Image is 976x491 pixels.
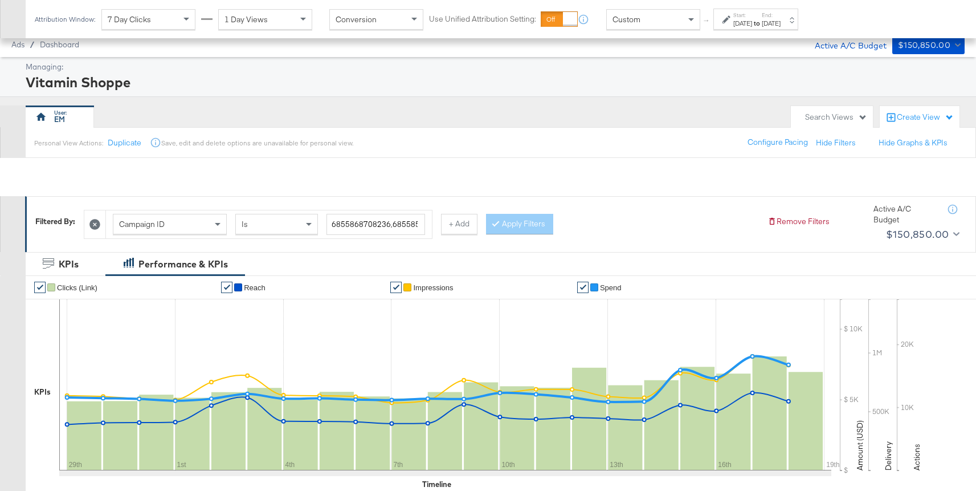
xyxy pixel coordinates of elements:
span: Is [242,219,248,229]
span: Spend [600,283,622,292]
a: ✔ [577,282,589,293]
div: [DATE] [762,19,781,28]
div: Personal View Actions: [34,139,103,148]
text: Delivery [883,441,893,470]
span: Conversion [336,14,377,25]
button: Hide Filters [816,137,856,148]
span: ↑ [701,19,712,23]
div: Managing: [26,62,962,72]
input: Enter a search term [326,214,425,235]
button: $150,850.00 [892,36,965,54]
div: Timeline [422,479,451,490]
span: Clicks (Link) [57,283,97,292]
button: Duplicate [108,137,141,148]
div: Performance & KPIs [138,258,228,271]
div: Vitamin Shoppe [26,72,962,92]
span: Ads [11,40,24,49]
div: EM [54,114,65,125]
div: Create View [897,112,954,123]
button: $150,850.00 [881,225,962,244]
div: Active A/C Budget [873,204,936,225]
label: Start: [733,11,752,19]
div: KPIs [59,258,79,271]
div: $150,850.00 [898,38,950,52]
label: Use Unified Attribution Setting: [429,14,536,25]
span: Custom [612,14,640,25]
div: Search Views [805,112,867,123]
div: [DATE] [733,19,752,28]
div: $150,850.00 [886,226,949,243]
text: Actions [912,444,922,470]
a: ✔ [390,282,402,293]
span: Impressions [413,283,453,292]
span: Campaign ID [119,219,165,229]
button: Remove Filters [767,216,830,227]
span: 7 Day Clicks [108,14,151,25]
text: Amount (USD) [855,420,865,470]
div: Filtered By: [35,216,75,227]
button: Configure Pacing [740,132,816,153]
div: Active A/C Budget [803,36,887,53]
div: Save, edit and delete options are unavailable for personal view. [161,139,353,148]
a: Dashboard [40,40,79,49]
label: End: [762,11,781,19]
button: Hide Graphs & KPIs [879,137,948,148]
button: + Add [441,214,477,234]
a: ✔ [221,282,232,293]
strong: to [752,19,762,27]
div: Attribution Window: [34,15,96,23]
a: ✔ [34,282,46,293]
span: 1 Day Views [224,14,268,25]
span: Reach [244,283,266,292]
span: / [24,40,40,49]
div: KPIs [34,387,51,397]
